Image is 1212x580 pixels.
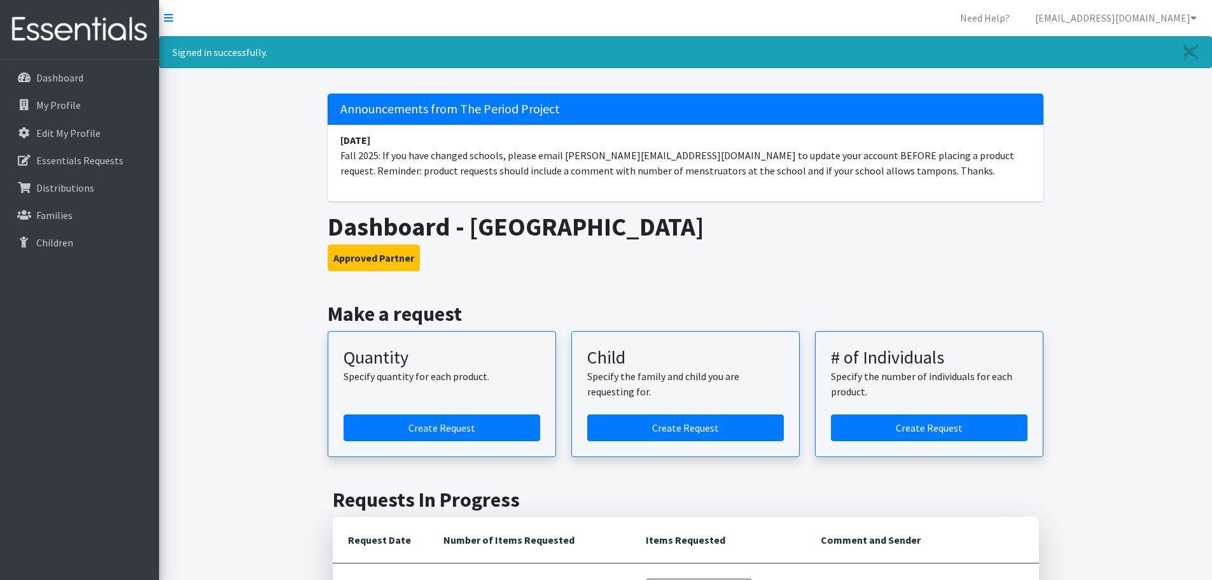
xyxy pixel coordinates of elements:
h3: Quantity [344,347,540,369]
div: Signed in successfully. [159,36,1212,68]
p: Edit My Profile [36,127,101,139]
p: Essentials Requests [36,154,123,167]
h3: # of Individuals [831,347,1027,369]
a: Create a request by quantity [344,414,540,441]
button: Approved Partner [328,244,420,271]
p: Dashboard [36,71,83,84]
p: Distributions [36,181,94,194]
th: Number of Items Requested [428,517,631,563]
h5: Announcements from The Period Project [328,94,1043,125]
th: Comment and Sender [805,517,1038,563]
p: Specify quantity for each product. [344,369,540,384]
a: [EMAIL_ADDRESS][DOMAIN_NAME] [1025,5,1207,31]
p: My Profile [36,99,81,111]
p: Specify the family and child you are requesting for. [587,369,784,399]
a: My Profile [5,92,154,118]
a: Children [5,230,154,255]
a: Dashboard [5,65,154,90]
a: Need Help? [950,5,1020,31]
a: Distributions [5,175,154,201]
a: Essentials Requests [5,148,154,173]
p: Families [36,209,73,222]
th: Items Requested [630,517,805,563]
a: Create a request for a child or family [587,414,784,441]
p: Specify the number of individuals for each product. [831,369,1027,399]
a: Families [5,202,154,228]
strong: [DATE] [340,134,370,146]
h3: Child [587,347,784,369]
li: Fall 2025: If you have changed schools, please email [PERSON_NAME][EMAIL_ADDRESS][DOMAIN_NAME] to... [328,125,1043,186]
img: HumanEssentials [5,8,154,51]
th: Request Date [333,517,428,563]
a: Close [1171,37,1211,67]
h2: Make a request [328,302,1043,326]
h1: Dashboard - [GEOGRAPHIC_DATA] [328,211,1043,242]
a: Create a request by number of individuals [831,414,1027,441]
p: Children [36,236,73,249]
a: Edit My Profile [5,120,154,146]
h2: Requests In Progress [333,488,1039,512]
